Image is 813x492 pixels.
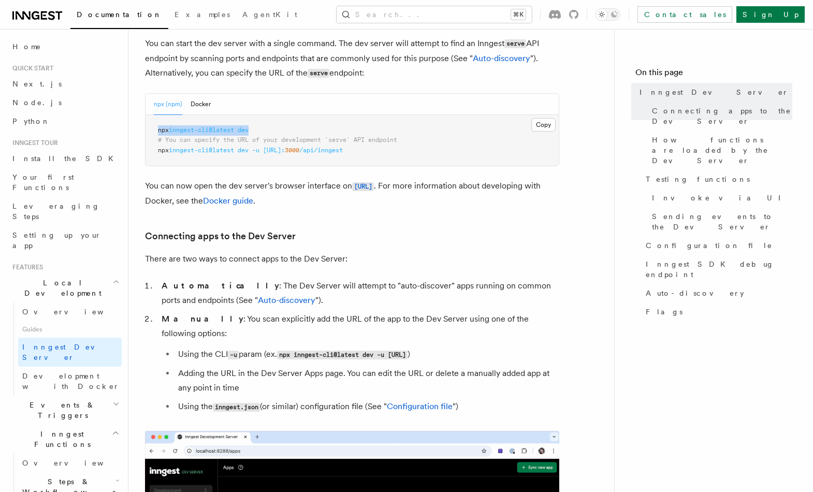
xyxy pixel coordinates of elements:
[22,308,129,316] span: Overview
[637,6,732,23] a: Contact sales
[642,170,792,189] a: Testing functions
[169,126,234,134] span: inngest-cli@latest
[8,197,122,226] a: Leveraging Steps
[596,8,620,21] button: Toggle dark mode
[642,284,792,302] a: Auto-discovery
[22,343,111,361] span: Inngest Dev Server
[18,338,122,367] a: Inngest Dev Server
[242,10,297,19] span: AgentKit
[8,37,122,56] a: Home
[8,168,122,197] a: Your first Functions
[238,126,249,134] span: dev
[8,425,122,454] button: Inngest Functions
[299,147,343,154] span: /api/inngest
[648,207,792,236] a: Sending events to the Dev Server
[158,126,169,134] span: npx
[22,459,129,467] span: Overview
[175,347,559,362] li: Using the CLI param (ex. )
[635,66,792,83] h4: On this page
[168,3,236,28] a: Examples
[8,273,122,302] button: Local Development
[158,147,169,154] span: npx
[646,307,683,317] span: Flags
[8,429,112,450] span: Inngest Functions
[175,366,559,395] li: Adding the URL in the Dev Server Apps page. You can edit the URL or delete a manually added app a...
[646,174,750,184] span: Testing functions
[635,83,792,102] a: Inngest Dev Server
[8,75,122,93] a: Next.js
[18,454,122,472] a: Overview
[145,179,559,208] p: You can now open the dev server's browser interface on . For more information about developing wi...
[162,281,279,291] strong: Automatically
[12,154,120,163] span: Install the SDK
[648,189,792,207] a: Invoke via UI
[162,314,243,324] strong: Manually
[511,9,526,20] kbd: ⌘K
[352,182,374,191] code: [URL]
[213,403,260,412] code: inngest.json
[238,147,249,154] span: dev
[12,117,50,125] span: Python
[252,147,259,154] span: -u
[642,255,792,284] a: Inngest SDK debug endpoint
[285,147,299,154] span: 3000
[191,94,211,115] button: Docker
[18,321,122,338] span: Guides
[145,36,559,81] p: You can start the dev server with a single command. The dev server will attempt to find an Innges...
[387,401,453,411] a: Configuration file
[263,147,285,154] span: [URL]:
[646,259,792,280] span: Inngest SDK debug endpoint
[736,6,805,23] a: Sign Up
[504,39,526,48] code: serve
[258,295,315,305] a: Auto-discovery
[642,302,792,321] a: Flags
[652,135,792,166] span: How functions are loaded by the Dev Server
[12,173,74,192] span: Your first Functions
[158,312,559,414] li: : You scan explicitly add the URL of the app to the Dev Server using one of the following options:
[175,10,230,19] span: Examples
[70,3,168,29] a: Documentation
[277,351,408,359] code: npx inngest-cli@latest dev -u [URL]
[145,229,296,243] a: Connecting apps to the Dev Server
[8,139,58,147] span: Inngest tour
[646,288,744,298] span: Auto-discovery
[22,372,120,390] span: Development with Docker
[531,118,556,132] button: Copy
[652,211,792,232] span: Sending events to the Dev Server
[158,279,559,308] li: : The Dev Server will attempt to "auto-discover" apps running on common ports and endpoints (See ...
[175,399,559,414] li: Using the (or similar) configuration file (See " ")
[308,69,329,78] code: serve
[18,302,122,321] a: Overview
[473,53,530,63] a: Auto-discovery
[648,102,792,131] a: Connecting apps to the Dev Server
[8,93,122,112] a: Node.js
[236,3,303,28] a: AgentKit
[154,94,182,115] button: npx (npm)
[12,41,41,52] span: Home
[12,202,100,221] span: Leveraging Steps
[8,278,113,298] span: Local Development
[642,236,792,255] a: Configuration file
[158,136,397,143] span: # You can specify the URL of your development `serve` API endpoint
[18,367,122,396] a: Development with Docker
[8,302,122,396] div: Local Development
[12,80,62,88] span: Next.js
[646,240,773,251] span: Configuration file
[640,87,789,97] span: Inngest Dev Server
[8,226,122,255] a: Setting up your app
[12,98,62,107] span: Node.js
[145,252,559,266] p: There are two ways to connect apps to the Dev Server:
[8,64,53,73] span: Quick start
[648,131,792,170] a: How functions are loaded by the Dev Server
[8,112,122,131] a: Python
[77,10,162,19] span: Documentation
[12,231,101,250] span: Setting up your app
[652,106,792,126] span: Connecting apps to the Dev Server
[8,400,113,421] span: Events & Triggers
[203,196,253,206] a: Docker guide
[8,263,43,271] span: Features
[169,147,234,154] span: inngest-cli@latest
[8,396,122,425] button: Events & Triggers
[8,149,122,168] a: Install the SDK
[352,181,374,191] a: [URL]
